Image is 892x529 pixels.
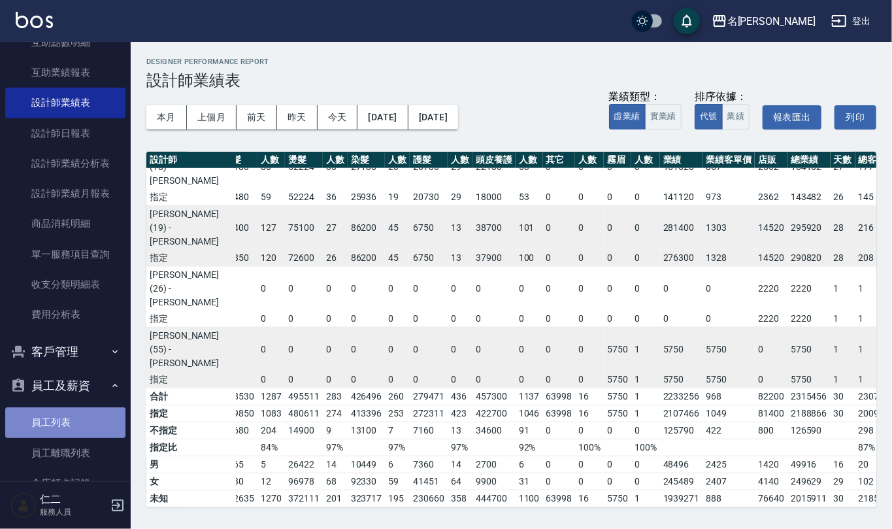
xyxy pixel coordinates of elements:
td: 87% [855,439,889,456]
td: 0 [604,456,631,473]
td: 0 [660,266,703,311]
th: 設計師 [146,152,236,169]
td: 13 [448,422,472,439]
td: 0 [220,327,258,371]
td: 0 [702,311,755,328]
th: 染髮 [348,152,386,169]
td: 0 [257,327,285,371]
td: 1 [855,371,889,388]
td: 1 [831,266,855,311]
td: 5750 [702,327,755,371]
td: 52224 [285,189,323,206]
td: 204 [257,422,285,439]
td: 5750 [660,327,703,371]
td: [PERSON_NAME](55) - [PERSON_NAME] [146,327,236,371]
td: 281400 [660,205,703,250]
td: 0 [631,189,660,206]
td: 0 [385,266,410,311]
td: 0 [702,266,755,311]
th: 頭皮養護 [472,152,516,169]
td: 45 [385,250,410,267]
td: 0 [604,266,631,311]
td: 0 [348,266,386,311]
td: 126590 [787,422,831,439]
td: 1 [855,311,889,328]
td: 127 [257,205,285,250]
td: 指定 [146,405,236,422]
td: 0 [755,371,787,388]
td: 480611 [285,405,323,422]
td: 不指定 [146,422,236,439]
td: 53 [516,189,543,206]
button: [DATE] [357,105,408,129]
td: 0 [516,311,543,328]
th: 剪髮 [220,152,258,169]
td: 9 [323,422,348,439]
td: 81400 [755,405,787,422]
button: 員工及薪資 [5,369,125,403]
a: 互助業績報表 [5,58,125,88]
td: 14520 [755,205,787,250]
td: 125790 [660,422,703,439]
td: 0 [285,311,323,328]
button: 名[PERSON_NAME] [706,8,821,35]
td: 63998 [543,405,576,422]
a: 設計師業績表 [5,88,125,118]
td: 28 [831,205,855,250]
td: 82200 [755,388,787,405]
td: 436 [448,388,472,405]
td: 2700 [472,456,516,473]
h3: 設計師業績表 [146,71,876,90]
td: 28 [831,250,855,267]
td: 0 [257,311,285,328]
td: 260 [385,388,410,405]
td: 1420 [755,456,787,473]
button: 登出 [826,9,876,33]
td: 0 [257,371,285,388]
img: Logo [16,12,53,28]
td: 253 [385,405,410,422]
td: 0 [543,422,576,439]
td: 0 [472,327,516,371]
td: 36 [323,189,348,206]
td: 84% [257,439,285,456]
td: 2107466 [660,405,703,422]
td: 59 [257,189,285,206]
td: 2220 [787,311,831,328]
th: 總客數 [855,152,889,169]
td: 17480 [220,189,258,206]
button: 前天 [237,105,277,129]
td: 29 [448,189,472,206]
td: 38700 [472,205,516,250]
td: 0 [516,327,543,371]
td: 7160 [410,422,448,439]
th: 人數 [323,152,348,169]
td: 0 [543,327,576,371]
td: 0 [385,371,410,388]
td: 0 [575,205,604,250]
td: 6 [385,456,410,473]
td: 0 [604,189,631,206]
td: 143482 [787,189,831,206]
div: 業績類型： [609,90,682,104]
td: 0 [516,371,543,388]
th: 其它 [543,152,576,169]
td: 0 [385,327,410,371]
td: 0 [323,327,348,371]
td: 0 [348,311,386,328]
td: 0 [575,456,604,473]
td: 800 [755,422,787,439]
button: 報表匯出 [763,105,821,129]
td: 422 [702,422,755,439]
td: 1 [855,327,889,371]
td: 1 [855,266,889,311]
th: 天數 [831,152,855,169]
button: 昨天 [277,105,318,129]
a: 設計師日報表 [5,118,125,148]
td: 14 [323,456,348,473]
td: 37900 [472,250,516,267]
td: 指定 [146,371,236,388]
td: 100 [516,250,543,267]
td: 30 [831,388,855,405]
td: 290820 [787,250,831,267]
